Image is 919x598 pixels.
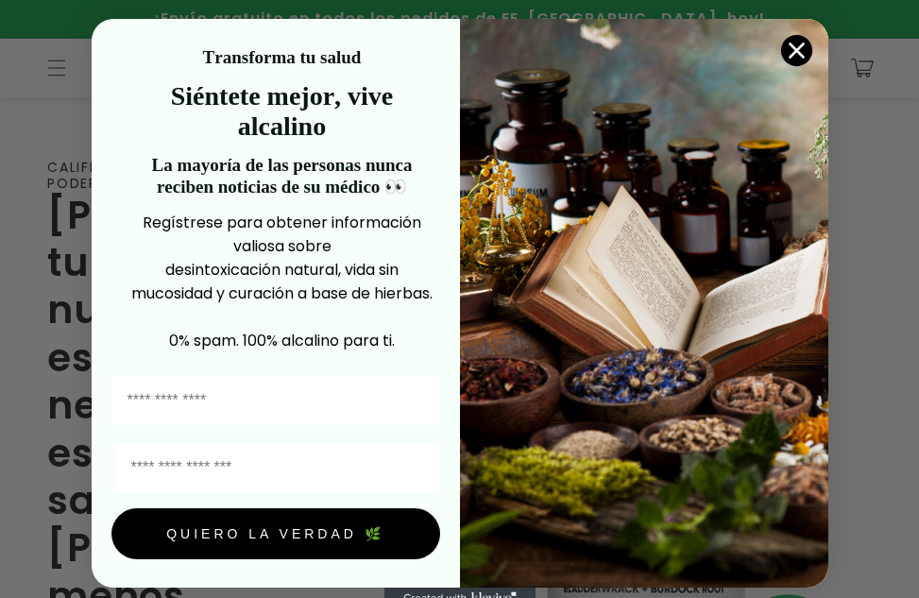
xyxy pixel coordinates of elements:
font: 0% spam. 100% alcalino para ti. [169,330,395,351]
input: Nombre de pila [111,377,440,425]
font: La mayoría de las personas nunca reciben noticias de su médico 👀 [151,155,412,196]
button: Cerrar diálogo [780,34,813,67]
input: Correo electrónico [115,444,440,492]
font: Transforma tu salud [203,47,362,67]
font: desintoxicación natural, vida sin mucosidad y curación a base de hierbas. [131,259,433,304]
font: Siéntete mejor, vive alcalino [171,81,394,141]
button: QUIERO LA VERDAD 🌿 [111,508,440,559]
img: 4a4a186a-b914-4224-87c7-990d8ecc9bca.jpeg [460,19,828,588]
font: Regístrese para obtener información valiosa sobre [143,212,421,257]
font: QUIERO LA VERDAD 🌿 [166,526,384,541]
